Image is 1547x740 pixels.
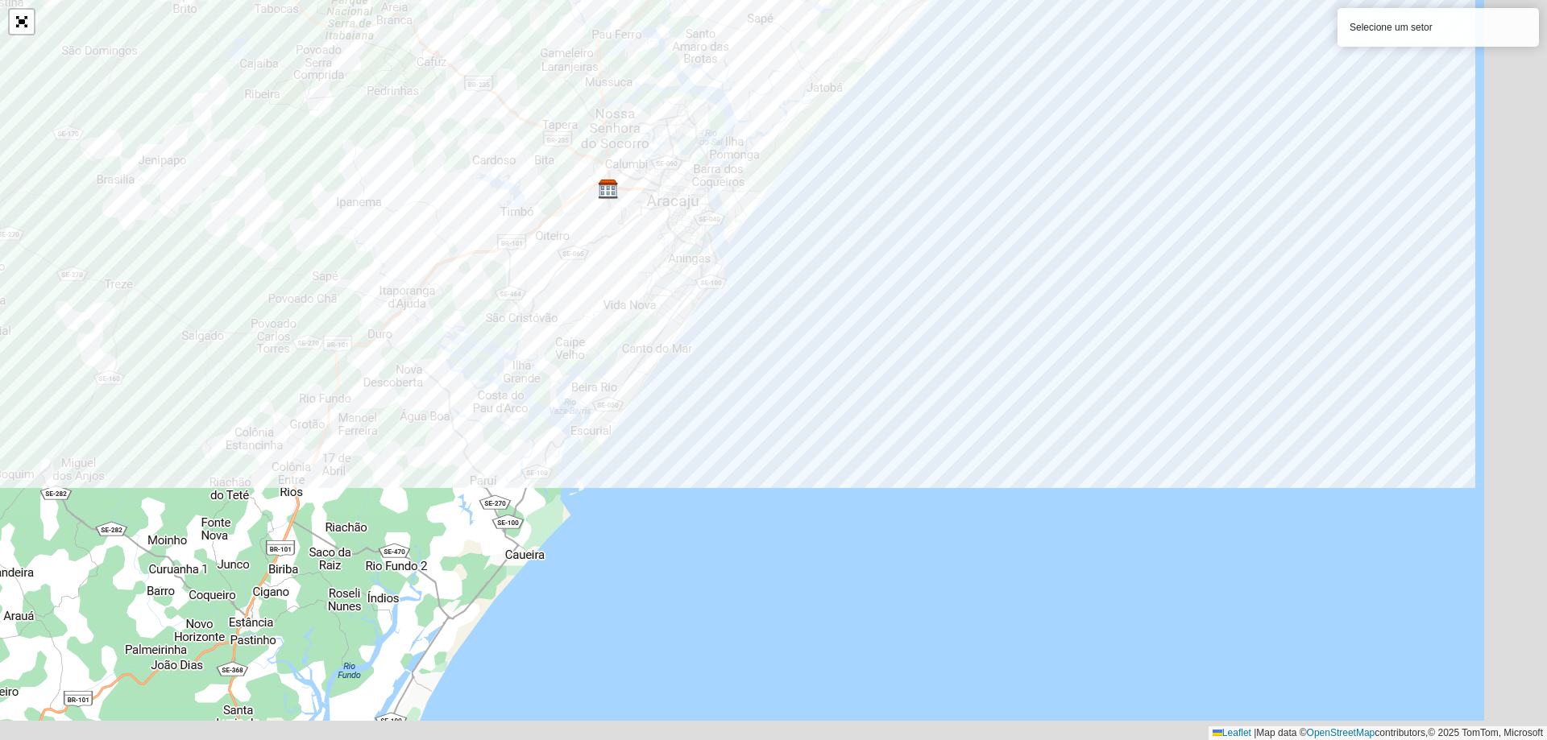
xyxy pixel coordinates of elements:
a: Abrir mapa em tela cheia [10,10,34,34]
a: OpenStreetMap [1307,727,1375,738]
a: Leaflet [1213,727,1251,738]
div: Map data © contributors,© 2025 TomTom, Microsoft [1209,726,1547,740]
span: | [1254,727,1256,738]
div: Selecione um setor [1338,8,1539,47]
